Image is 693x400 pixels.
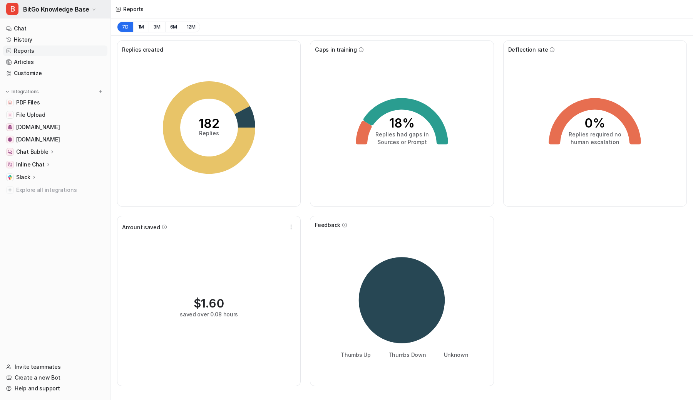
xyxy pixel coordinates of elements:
[389,116,415,131] tspan: 18%
[508,45,548,54] span: Deflection rate
[194,296,224,310] div: $
[383,351,426,359] li: Thumbs Down
[16,184,104,196] span: Explore all integrations
[16,123,60,131] span: [DOMAIN_NAME]
[199,116,219,131] tspan: 182
[3,122,107,133] a: developers.bitgo.com[DOMAIN_NAME]
[122,45,163,54] span: Replies created
[3,97,107,108] a: PDF FilesPDF Files
[8,137,12,142] img: www.bitgo.com
[165,22,182,32] button: 6M
[182,22,200,32] button: 12M
[8,175,12,180] img: Slack
[16,111,45,119] span: File Upload
[6,186,14,194] img: explore all integrations
[8,150,12,154] img: Chat Bubble
[16,148,49,156] p: Chat Bubble
[569,131,621,138] tspan: Replies required no
[3,134,107,145] a: www.bitgo.com[DOMAIN_NAME]
[3,109,107,120] a: File UploadFile Upload
[3,68,107,79] a: Customize
[439,351,469,359] li: Unknown
[201,296,224,310] span: 1.60
[180,310,238,318] div: saved over 0.08 hours
[3,88,41,96] button: Integrations
[571,139,619,145] tspan: human escalation
[315,45,357,54] span: Gaps in training
[375,131,429,138] tspan: Replies had gaps in
[16,161,45,168] p: Inline Chat
[123,5,144,13] div: Reports
[335,351,370,359] li: Thumbs Up
[3,57,107,67] a: Articles
[3,185,107,195] a: Explore all integrations
[122,223,160,231] span: Amount saved
[3,361,107,372] a: Invite teammates
[3,23,107,34] a: Chat
[3,34,107,45] a: History
[3,372,107,383] a: Create a new Bot
[16,136,60,143] span: [DOMAIN_NAME]
[3,383,107,394] a: Help and support
[377,139,427,145] tspan: Sources or Prompt
[98,89,103,94] img: menu_add.svg
[199,130,219,136] tspan: Replies
[8,100,12,105] img: PDF Files
[6,3,18,15] span: B
[117,22,133,32] button: 7D
[8,113,12,117] img: File Upload
[149,22,165,32] button: 3M
[8,162,12,167] img: Inline Chat
[133,22,149,32] button: 1M
[3,45,107,56] a: Reports
[584,116,605,131] tspan: 0%
[12,89,39,95] p: Integrations
[315,221,340,229] span: Feedback
[16,99,40,106] span: PDF Files
[8,125,12,129] img: developers.bitgo.com
[23,4,89,15] span: BitGo Knowledge Base
[16,173,30,181] p: Slack
[5,89,10,94] img: expand menu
